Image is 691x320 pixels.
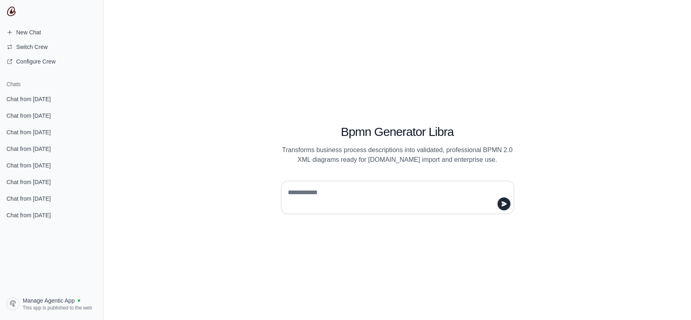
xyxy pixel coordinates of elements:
span: Configure Crew [16,57,55,66]
a: Chat from [DATE] [3,208,100,223]
a: Chat from [DATE] [3,141,100,156]
a: New Chat [3,26,100,39]
span: Chat from [DATE] [6,128,51,136]
h1: Bpmn Generator Libra [281,125,514,139]
span: Chat from [DATE] [6,145,51,153]
span: Chat from [DATE] [6,112,51,120]
a: Chat from [DATE] [3,108,100,123]
a: Chat from [DATE] [3,174,100,189]
a: Chat from [DATE] [3,191,100,206]
span: Chat from [DATE] [6,178,51,186]
button: Switch Crew [3,40,100,53]
span: Switch Crew [16,43,48,51]
span: Manage Agentic App [23,297,74,305]
a: Manage Agentic App This app is published to the web [3,294,100,314]
a: Chat from [DATE] [3,125,100,140]
span: Chat from [DATE] [6,95,51,103]
span: Chat from [DATE] [6,161,51,170]
p: Transforms business process descriptions into validated, professional BPMN 2.0 XML diagrams ready... [281,145,514,165]
span: New Chat [16,28,41,36]
a: Chat from [DATE] [3,91,100,106]
a: Configure Crew [3,55,100,68]
img: CrewAI Logo [6,6,16,16]
span: Chat from [DATE] [6,195,51,203]
a: Chat from [DATE] [3,158,100,173]
span: This app is published to the web [23,305,92,311]
span: Chat from [DATE] [6,211,51,219]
